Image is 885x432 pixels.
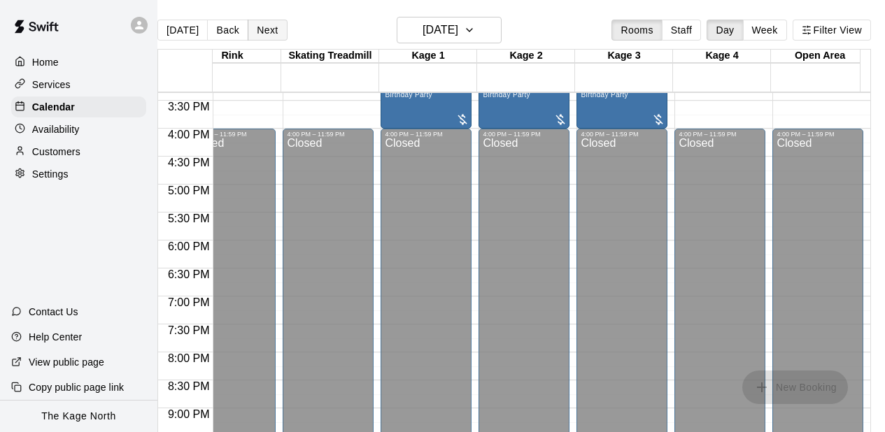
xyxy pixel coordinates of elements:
a: Availability [11,119,146,140]
span: Birthday Party [483,91,530,99]
div: 3:00 PM – 4:00 PM: Birthday Party [381,73,472,129]
span: 6:00 PM [164,240,213,252]
p: Copy public page link [29,380,124,394]
a: Calendar [11,96,146,117]
span: 9:00 PM [164,408,213,420]
span: 4:00 PM [164,129,213,141]
p: View public page [29,355,104,369]
div: Kage 1 [379,50,477,63]
span: 5:30 PM [164,213,213,224]
button: Day [707,20,743,41]
a: Services [11,74,146,95]
div: Rink [183,50,281,63]
span: 5:00 PM [164,185,213,196]
span: 3:30 PM [164,101,213,113]
div: 4:00 PM – 11:59 PM [679,131,739,138]
div: Kage 3 [575,50,673,63]
div: 3:00 PM – 4:00 PM: Birthday Party [479,73,569,129]
p: Contact Us [29,305,78,319]
div: 3:00 PM – 4:00 PM: Birthday Party [576,73,667,129]
span: Birthday Party [581,91,628,99]
span: 6:30 PM [164,268,213,280]
div: Skating Treadmill [281,50,379,63]
button: Week [743,20,787,41]
p: Customers [32,145,80,159]
div: 4:00 PM – 11:59 PM [581,131,642,138]
p: Home [32,55,59,69]
a: Customers [11,141,146,162]
button: [DATE] [157,20,208,41]
a: Settings [11,164,146,185]
button: [DATE] [397,17,502,43]
span: You don't have the permission to add bookings [742,380,848,392]
span: Birthday Party [385,91,432,99]
div: 4:00 PM – 11:59 PM [189,131,250,138]
p: Availability [32,122,80,136]
button: Staff [662,20,702,41]
div: 4:00 PM – 11:59 PM [483,131,544,138]
span: 7:30 PM [164,324,213,336]
span: 8:00 PM [164,352,213,364]
p: Help Center [29,330,82,344]
button: Next [248,20,287,41]
p: The Kage North [41,409,116,424]
div: 4:00 PM – 11:59 PM [287,131,348,138]
div: Open Area [771,50,869,63]
span: 7:00 PM [164,296,213,308]
span: 4:30 PM [164,157,213,168]
div: 4:00 PM – 11:59 PM [385,131,446,138]
h6: [DATE] [423,20,458,40]
button: Back [207,20,248,41]
p: Services [32,78,71,92]
button: Rooms [611,20,662,41]
p: Settings [32,167,69,181]
div: Kage 4 [673,50,771,63]
a: Home [11,52,146,73]
button: Filter View [793,20,871,41]
p: Calendar [32,100,75,114]
div: Kage 2 [477,50,575,63]
div: 4:00 PM – 11:59 PM [777,131,837,138]
span: 8:30 PM [164,380,213,392]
